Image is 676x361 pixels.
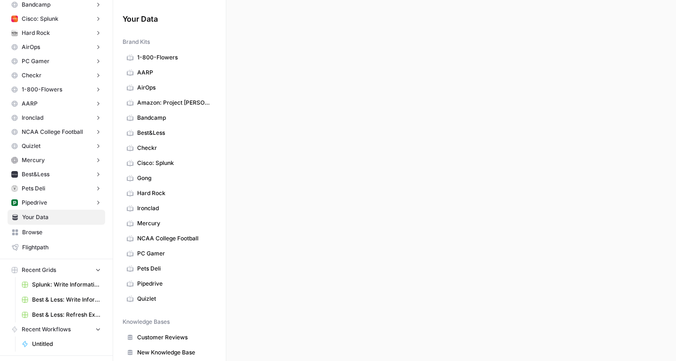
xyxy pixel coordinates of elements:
span: Checkr [137,144,212,152]
span: PC Gamer [137,249,212,258]
button: Cisco: Splunk [8,12,105,26]
img: oqijnz6ien5g7kxai8bzyv0u4hq9 [11,16,18,22]
a: Hard Rock [123,186,216,201]
span: Best&Less [137,129,212,137]
span: Ironclad [137,204,212,213]
span: Checkr [22,71,41,80]
span: New Knowledge Base [137,348,212,357]
img: v3ye4b4tdriaxc4dx9994tze5hqc [11,171,18,178]
img: ymbf0s9b81flv8yr6diyfuh8emo8 [11,30,18,36]
span: Recent Grids [22,266,56,274]
button: Pets Deli [8,181,105,196]
span: Best & Less: Refresh Existing Content [32,311,101,319]
button: AirOps [8,40,105,54]
span: Pets Deli [22,184,45,193]
a: Flightpath [8,240,105,255]
span: Quizlet [22,142,41,150]
span: Gong [137,174,212,182]
a: Best & Less: Refresh Existing Content [17,307,105,322]
a: AirOps [123,80,216,95]
button: Mercury [8,153,105,167]
span: Pipedrive [137,279,212,288]
a: Untitled [17,336,105,352]
a: Bandcamp [123,110,216,125]
img: 5m124wbs6zbtq8vuronh93gjxiq6 [11,185,18,192]
button: 1-800-Flowers [8,82,105,97]
span: Mercury [137,219,212,228]
span: AARP [137,68,212,77]
img: lrh2mueriarel2y2ccpycmcdkl1y [11,157,18,164]
span: Customer Reviews [137,333,212,342]
a: Mercury [123,216,216,231]
a: Customer Reviews [123,330,216,345]
button: Best&Less [8,167,105,181]
button: Hard Rock [8,26,105,40]
button: AARP [8,97,105,111]
span: Mercury [22,156,45,164]
span: Bandcamp [22,0,50,9]
a: Pipedrive [123,276,216,291]
span: Browse [22,228,101,237]
a: PC Gamer [123,246,216,261]
span: PC Gamer [22,57,49,66]
a: Best&Less [123,125,216,140]
a: NCAA College Football [123,231,216,246]
span: Amazon: Project [PERSON_NAME] [137,98,212,107]
span: 1-800-Flowers [137,53,212,62]
span: Cisco: Splunk [137,159,212,167]
span: Brand Kits [123,38,150,46]
a: Ironclad [123,201,216,216]
span: Splunk: Write Informational Article [32,280,101,289]
span: Knowledge Bases [123,318,170,326]
a: Pets Deli [123,261,216,276]
button: Recent Workflows [8,322,105,336]
button: Recent Grids [8,263,105,277]
button: PC Gamer [8,54,105,68]
span: Best&Less [22,170,49,179]
button: Quizlet [8,139,105,153]
span: NCAA College Football [137,234,212,243]
a: Your Data [8,210,105,225]
a: Amazon: Project [PERSON_NAME] [123,95,216,110]
a: Cisco: Splunk [123,156,216,171]
span: Ironclad [22,114,43,122]
span: AARP [22,99,38,108]
span: Recent Workflows [22,325,71,334]
span: Best & Less: Write Informational Article [32,295,101,304]
a: Splunk: Write Informational Article [17,277,105,292]
span: Quizlet [137,295,212,303]
button: Checkr [8,68,105,82]
span: Flightpath [22,243,101,252]
a: Best & Less: Write Informational Article [17,292,105,307]
span: Cisco: Splunk [22,15,58,23]
span: AirOps [22,43,40,51]
a: Checkr [123,140,216,156]
a: Quizlet [123,291,216,306]
span: NCAA College Football [22,128,83,136]
span: Pipedrive [22,198,47,207]
span: 1-800-Flowers [22,85,62,94]
button: NCAA College Football [8,125,105,139]
img: indf61bpspe8pydji63wg7a5hbqu [11,199,18,206]
a: Browse [8,225,105,240]
span: AirOps [137,83,212,92]
span: Untitled [32,340,101,348]
span: Hard Rock [137,189,212,197]
button: Ironclad [8,111,105,125]
span: Your Data [123,13,205,25]
span: Your Data [22,213,101,222]
span: Pets Deli [137,264,212,273]
a: AARP [123,65,216,80]
span: Bandcamp [137,114,212,122]
span: Hard Rock [22,29,50,37]
a: Gong [123,171,216,186]
button: Pipedrive [8,196,105,210]
a: New Knowledge Base [123,345,216,360]
a: 1-800-Flowers [123,50,216,65]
